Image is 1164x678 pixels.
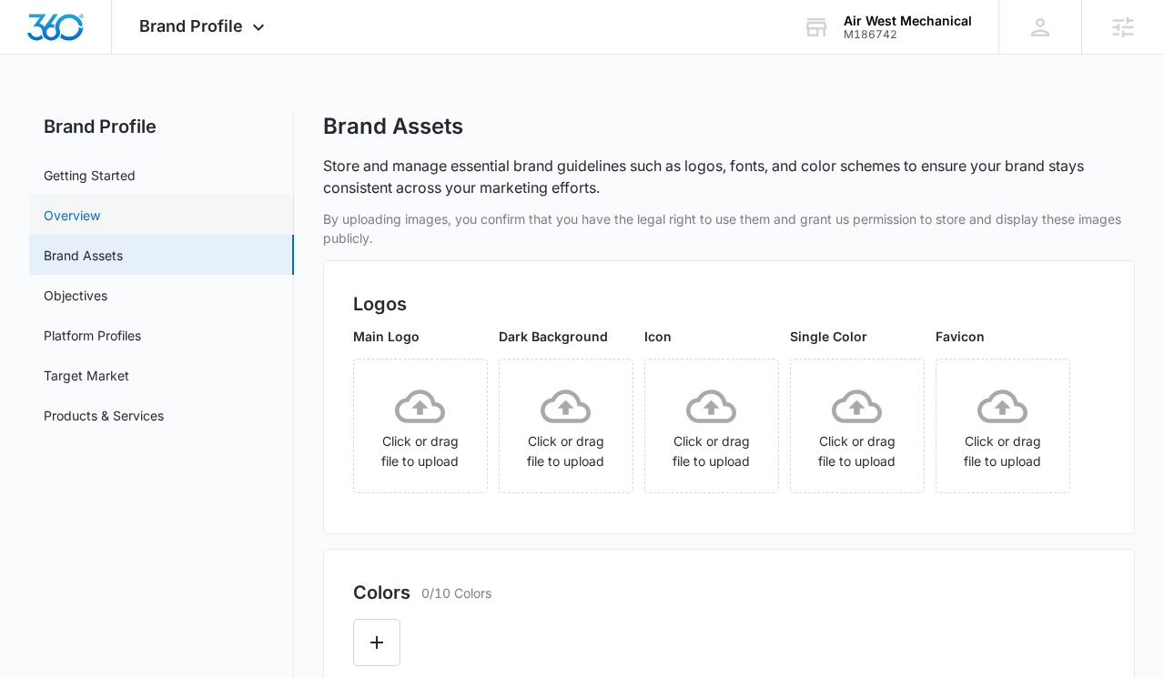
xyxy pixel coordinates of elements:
a: Products & Services [44,406,164,425]
span: Click or drag file to upload [645,359,778,492]
p: 0/10 Colors [421,583,491,602]
div: Click or drag file to upload [645,381,778,471]
div: Click or drag file to upload [791,381,924,471]
span: Click or drag file to upload [354,359,487,492]
p: Dark Background [499,327,633,346]
a: Overview [44,206,100,225]
p: Main Logo [353,327,488,346]
p: Single Color [790,327,925,346]
div: Click or drag file to upload [500,381,633,471]
div: account name [844,14,972,28]
div: Click or drag file to upload [354,381,487,471]
span: Click or drag file to upload [500,359,633,492]
h2: Logos [353,290,1105,318]
h2: Brand Profile [29,113,294,140]
span: Click or drag file to upload [936,359,1069,492]
span: Brand Profile [139,16,243,35]
div: account id [844,28,972,41]
a: Getting Started [44,166,136,185]
a: Target Market [44,366,129,385]
h1: Brand Assets [323,113,463,140]
p: Favicon [936,327,1070,346]
span: Click or drag file to upload [791,359,924,492]
p: Store and manage essential brand guidelines such as logos, fonts, and color schemes to ensure you... [323,155,1135,198]
h2: Colors [353,579,410,606]
div: Click or drag file to upload [936,381,1069,471]
button: Edit Color [353,619,400,666]
a: Objectives [44,286,107,305]
a: Brand Assets [44,246,123,265]
p: By uploading images, you confirm that you have the legal right to use them and grant us permissio... [323,209,1135,248]
a: Platform Profiles [44,326,141,345]
p: Icon [644,327,779,346]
